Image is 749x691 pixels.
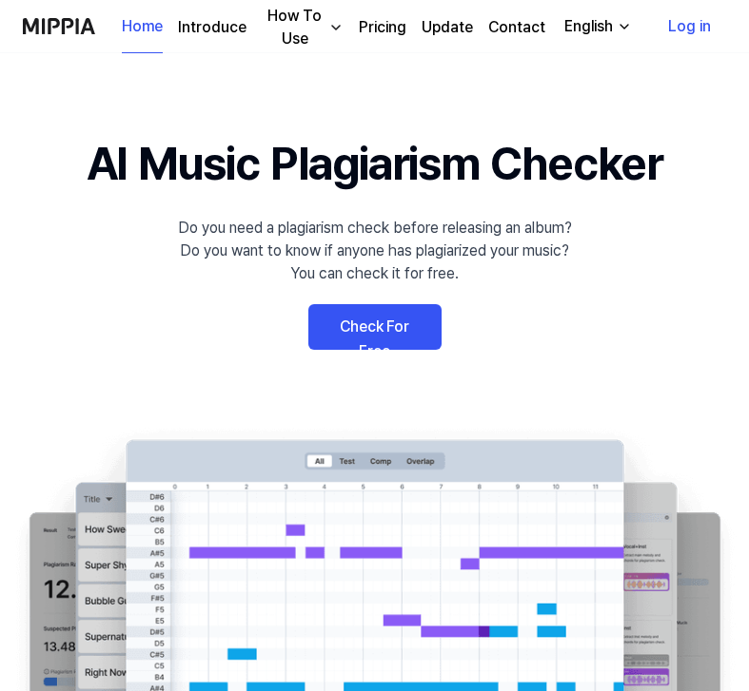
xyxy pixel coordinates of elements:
[359,16,406,39] a: Pricing
[328,20,344,35] img: down
[488,16,545,39] a: Contact
[87,129,662,198] h1: AI Music Plagiarism Checker
[308,304,442,350] a: Check For Free
[178,217,572,285] div: Do you need a plagiarism check before releasing an album? Do you want to know if anyone has plagi...
[561,15,617,38] div: English
[122,1,163,53] a: Home
[262,5,345,50] button: How To Use
[422,16,473,39] a: Update
[178,16,246,39] a: Introduce
[262,5,329,50] div: How To Use
[549,8,643,46] button: English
